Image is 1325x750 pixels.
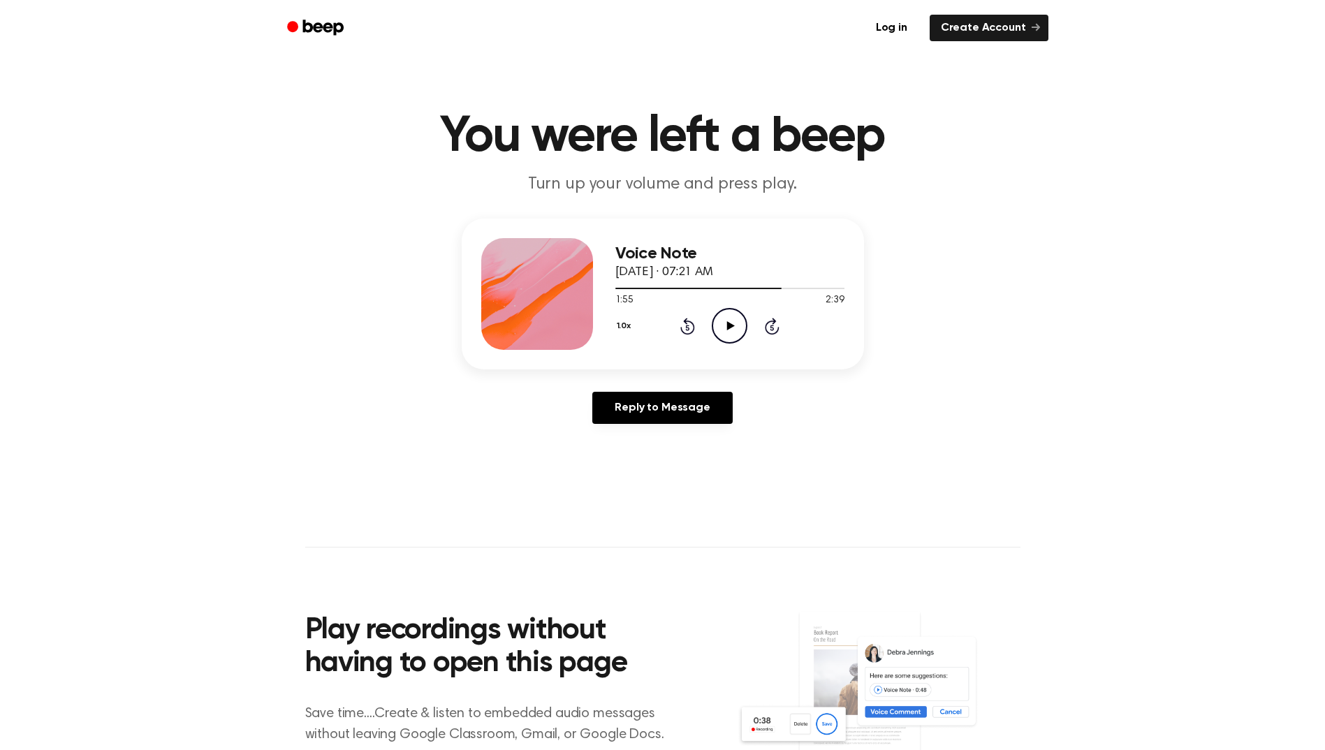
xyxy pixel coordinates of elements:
[305,112,1020,162] h1: You were left a beep
[615,293,634,308] span: 1:55
[826,293,844,308] span: 2:39
[395,173,931,196] p: Turn up your volume and press play.
[862,12,921,44] a: Log in
[277,15,356,42] a: Beep
[615,266,713,279] span: [DATE] · 07:21 AM
[930,15,1048,41] a: Create Account
[592,392,732,424] a: Reply to Message
[615,244,844,263] h3: Voice Note
[615,314,636,338] button: 1.0x
[305,703,682,745] p: Save time....Create & listen to embedded audio messages without leaving Google Classroom, Gmail, ...
[305,615,682,681] h2: Play recordings without having to open this page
